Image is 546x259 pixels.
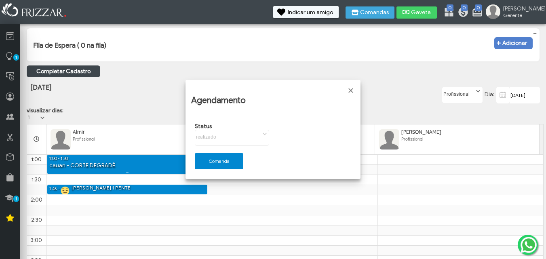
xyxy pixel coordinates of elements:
span: Profissional [401,137,423,142]
span: Almir [73,129,85,135]
img: whatsapp.png [519,235,538,255]
a: 0 [443,6,451,19]
h3: Fila de Espera ( 0 na fila) [33,41,106,50]
label: visualizar dias: [27,107,63,114]
span: 0 [447,4,453,11]
span: [DATE] [30,83,51,92]
span: 3:00 [31,237,42,244]
span: 1 [13,196,19,202]
span: Profissional [73,137,95,142]
button: Comanda [195,153,243,169]
span: 1:00 [31,156,42,163]
img: calendar-01.svg [498,90,508,100]
span: Gerente [503,12,540,18]
button: Indicar um amigo [273,6,339,18]
span: 1:30 [32,176,41,183]
button: Gaveta [396,6,437,19]
span: [PERSON_NAME] [503,5,540,12]
a: 0 [457,6,466,19]
span: 1 [13,54,19,61]
button: Comandas [346,6,394,19]
label: Profissional [443,87,475,97]
div: [PERSON_NAME] 1 PENTE [72,185,131,192]
span: Comandas [360,10,389,15]
span: 0 [475,4,482,11]
button: − [531,29,539,37]
img: agendado.png [61,186,70,195]
input: data [510,87,540,103]
span: 2:00 [31,196,42,203]
div: cauan - CORTE DEGRADÊ [47,162,208,170]
span: Gaveta [411,10,431,15]
button: Adicionar [494,37,533,49]
img: FuncionarioFotoBean_get.xhtml [51,129,71,150]
span: Comanda [200,158,238,164]
span: 0 [461,4,468,11]
span: Indicar um amigo [288,10,333,15]
a: Completar Cadastro [27,65,100,77]
strong: Status [195,123,212,130]
span: [PERSON_NAME] [401,129,441,135]
label: 1 [27,114,39,121]
img: FuncionarioFotoBean_get.xhtml [379,129,399,150]
span: 1:00 - 1:30 [49,156,68,161]
a: [PERSON_NAME] Gerente [486,4,542,21]
a: Fechar [347,86,355,95]
h2: Agendamento [191,95,246,105]
a: 0 [472,6,480,19]
span: Dia: [485,91,494,98]
span: 2:30 [31,217,42,223]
